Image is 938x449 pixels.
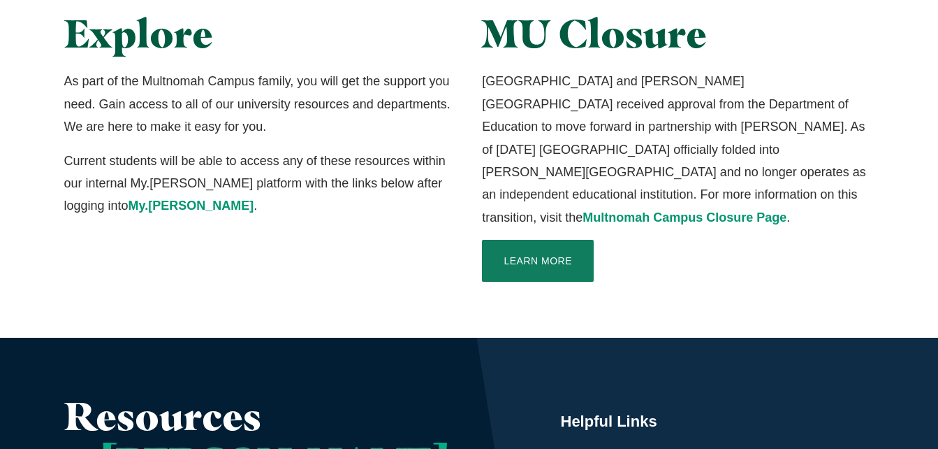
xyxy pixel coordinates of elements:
[561,411,874,432] h5: Helpful Links
[64,70,456,138] p: As part of the Multnomah Campus family, you will get the support you need. Gain access to all of ...
[129,199,254,213] a: My.[PERSON_NAME]
[482,11,874,56] h2: MU Closure
[64,150,456,218] p: Current students will be able to access any of these resources within our internal My.[PERSON_NAM...
[482,240,594,282] a: Learn More
[582,211,786,224] a: Multnomah Campus Closure Page
[64,11,456,56] h2: Explore
[482,70,874,229] p: [GEOGRAPHIC_DATA] and [PERSON_NAME][GEOGRAPHIC_DATA] received approval from the Department of Edu...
